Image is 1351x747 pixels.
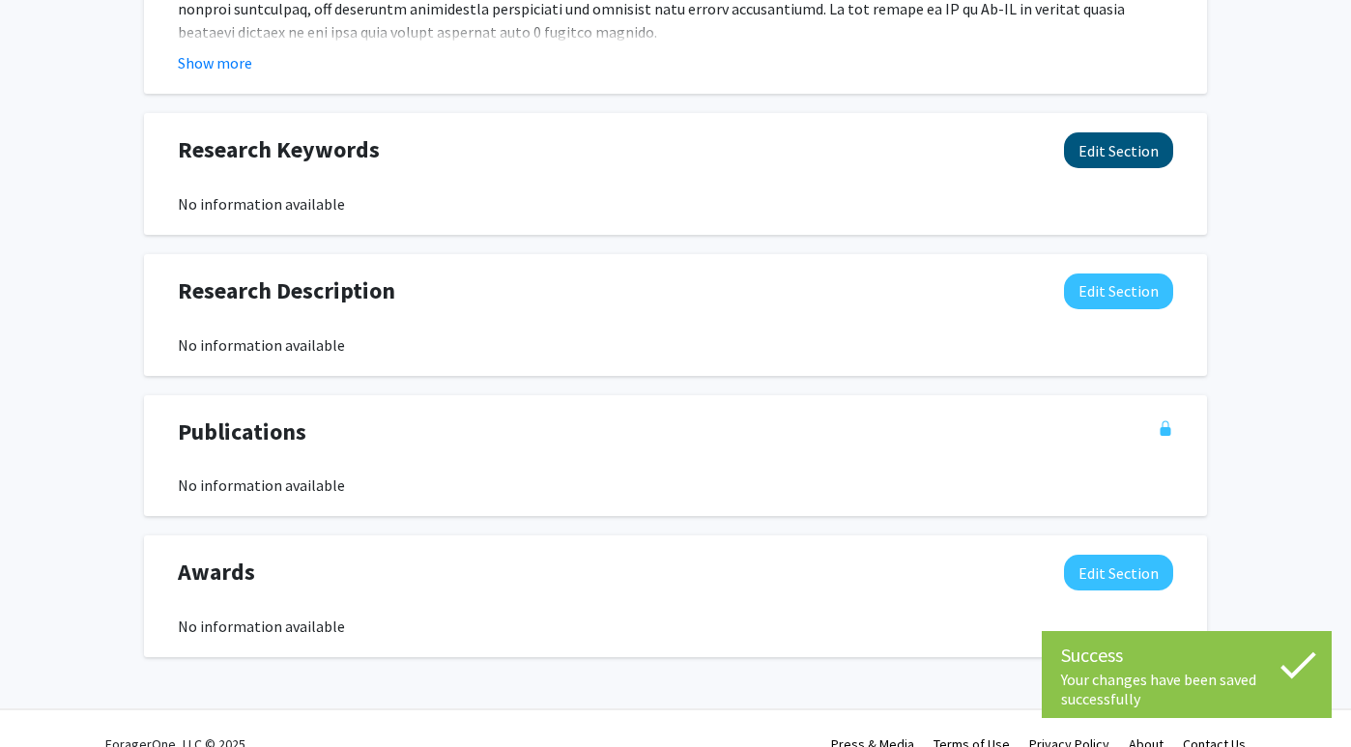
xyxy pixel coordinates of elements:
span: Research Keywords [178,132,380,167]
button: Edit Research Keywords [1064,132,1173,168]
div: No information available [178,333,1173,357]
button: Edit Awards [1064,555,1173,590]
button: Show more [178,51,252,74]
div: Your changes have been saved successfully [1061,670,1312,708]
span: Awards [178,555,255,589]
div: No information available [178,615,1173,638]
div: No information available [178,192,1173,215]
span: Research Description [178,273,395,308]
iframe: Chat [14,660,82,733]
div: Success [1061,641,1312,670]
div: No information available [178,474,1173,497]
button: Edit Research Description [1064,273,1173,309]
span: Publications [178,415,306,449]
